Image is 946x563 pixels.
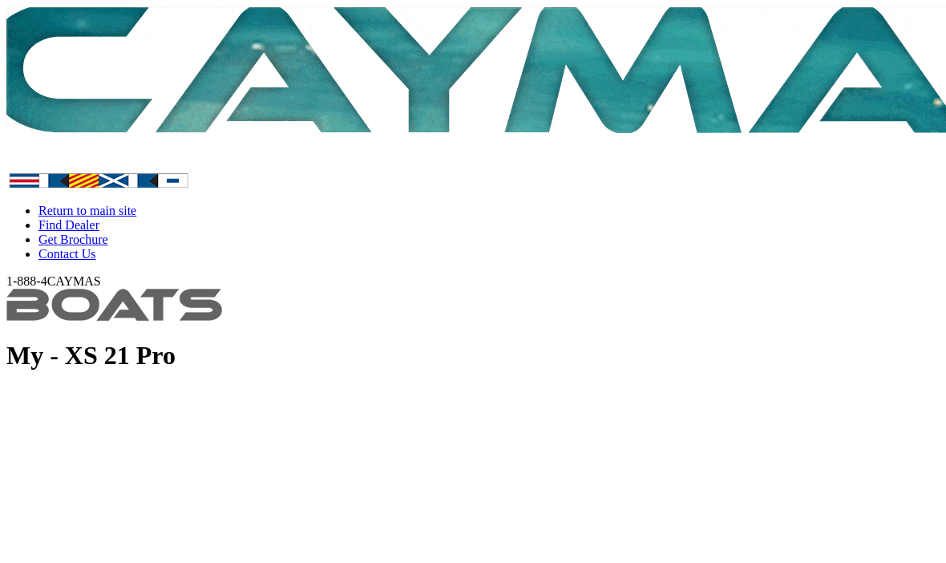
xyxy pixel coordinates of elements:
a: Return to main site [38,204,136,217]
a: Get Brochure [38,233,108,246]
a: Contact Us [38,247,96,261]
div: 1-888-4CAYMAS [6,274,940,289]
h1: My - XS 21 Pro [6,341,940,371]
a: Find Dealer [38,218,99,232]
img: white-logo-c9c8dbefe5ff5ceceb0f0178aa75bf4bb51f6bca0971e226c86eb53dfe498488.png [6,136,286,188]
img: header-img-254127e0d71590253d4cf57f5b8b17b756bd278d0e62775bdf129cc0fd38fc60.png [6,289,222,321]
